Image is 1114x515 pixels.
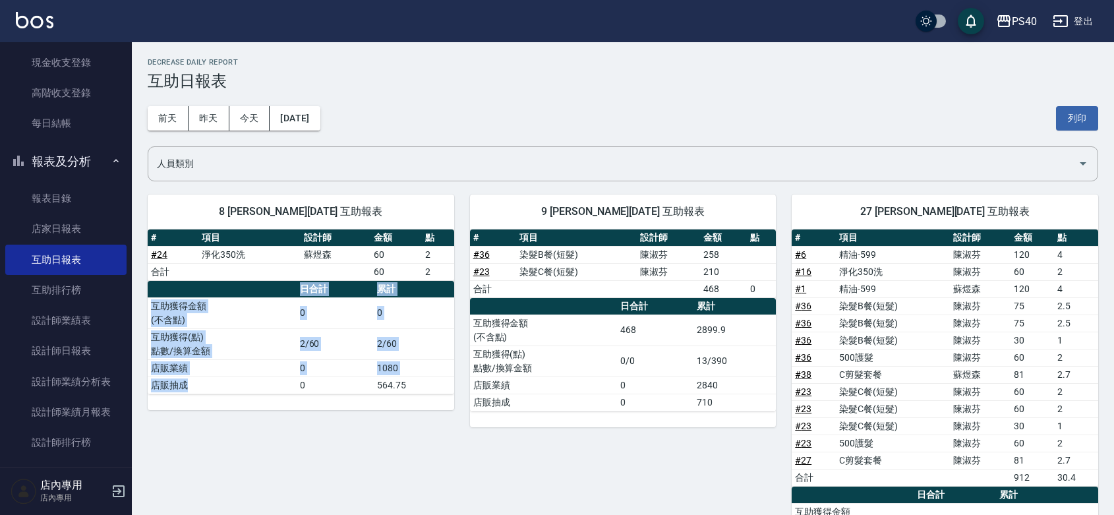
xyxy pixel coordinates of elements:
[1011,452,1055,469] td: 81
[40,492,107,504] p: 店內專用
[5,427,127,458] a: 設計師排行榜
[836,435,950,452] td: 500護髮
[370,246,421,263] td: 60
[1054,297,1098,315] td: 2.5
[792,229,1098,487] table: a dense table
[1054,229,1098,247] th: 點
[148,281,454,394] table: a dense table
[5,245,127,275] a: 互助日報表
[270,106,320,131] button: [DATE]
[148,377,297,394] td: 店販抽成
[297,377,374,394] td: 0
[950,280,1010,297] td: 蘇煜森
[1011,383,1055,400] td: 60
[148,58,1098,67] h2: Decrease Daily Report
[148,229,454,281] table: a dense table
[1054,417,1098,435] td: 1
[700,280,746,297] td: 468
[374,328,454,359] td: 2/60
[5,47,127,78] a: 現金收支登錄
[1011,297,1055,315] td: 75
[473,266,490,277] a: #23
[1011,315,1055,332] td: 75
[792,469,836,486] td: 合計
[617,346,693,377] td: 0/0
[516,229,637,247] th: 項目
[795,352,811,363] a: #36
[836,383,950,400] td: 染髮C餐(短髮)
[148,72,1098,90] h3: 互助日報表
[795,386,811,397] a: #23
[958,8,984,34] button: save
[950,332,1010,349] td: 陳淑芬
[1054,280,1098,297] td: 4
[370,263,421,280] td: 60
[1011,417,1055,435] td: 30
[617,315,693,346] td: 468
[950,400,1010,417] td: 陳淑芬
[229,106,270,131] button: 今天
[5,367,127,397] a: 設計師業績分析表
[836,315,950,332] td: 染髮B餐(短髮)
[470,315,617,346] td: 互助獲得金額 (不含點)
[637,246,700,263] td: 陳淑芬
[792,229,836,247] th: #
[950,229,1010,247] th: 設計師
[1054,246,1098,263] td: 4
[198,229,301,247] th: 項目
[148,106,189,131] button: 前天
[1011,229,1055,247] th: 金額
[5,305,127,336] a: 設計師業績表
[836,246,950,263] td: 精油-599
[151,249,167,260] a: #24
[1011,246,1055,263] td: 120
[950,263,1010,280] td: 陳淑芬
[374,377,454,394] td: 564.75
[154,152,1072,175] input: 人員名稱
[637,263,700,280] td: 陳淑芬
[693,394,776,411] td: 710
[795,301,811,311] a: #36
[795,266,811,277] a: #16
[1011,349,1055,366] td: 60
[795,249,806,260] a: #6
[950,349,1010,366] td: 陳淑芬
[1011,469,1055,486] td: 912
[617,394,693,411] td: 0
[422,263,454,280] td: 2
[950,366,1010,383] td: 蘇煜森
[370,229,421,247] th: 金額
[795,438,811,448] a: #23
[747,229,777,247] th: 點
[470,394,617,411] td: 店販抽成
[836,297,950,315] td: 染髮B餐(短髮)
[301,246,370,263] td: 蘇煜森
[795,284,806,294] a: #1
[1054,366,1098,383] td: 2.7
[5,214,127,244] a: 店家日報表
[148,263,198,280] td: 合計
[470,229,777,298] table: a dense table
[950,417,1010,435] td: 陳淑芬
[836,417,950,435] td: 染髮C餐(短髮)
[374,359,454,377] td: 1080
[301,229,370,247] th: 設計師
[473,249,490,260] a: #36
[297,328,374,359] td: 2/60
[617,377,693,394] td: 0
[5,458,127,488] a: 服務扣項明細表
[991,8,1042,35] button: PS40
[1054,263,1098,280] td: 2
[1054,383,1098,400] td: 2
[1011,280,1055,297] td: 120
[1011,400,1055,417] td: 60
[422,229,454,247] th: 點
[5,275,127,305] a: 互助排行榜
[700,229,746,247] th: 金額
[5,183,127,214] a: 報表目錄
[1054,469,1098,486] td: 30.4
[950,246,1010,263] td: 陳淑芬
[700,246,746,263] td: 258
[836,400,950,417] td: 染髮C餐(短髮)
[470,280,516,297] td: 合計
